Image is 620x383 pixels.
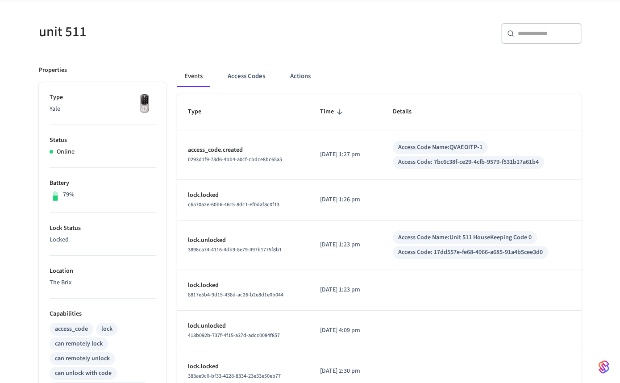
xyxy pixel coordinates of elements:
div: ant example [177,66,582,87]
span: Details [393,105,423,119]
span: Type [188,105,213,119]
button: Actions [283,66,318,87]
p: lock.locked [188,362,299,371]
div: Access Code Name: QVAEOITP-1 [398,143,483,152]
button: Events [177,66,210,87]
div: Access Code: 7bc6c38f-ce29-4cfb-9579-f531b17a61b4 [398,158,539,167]
p: lock.locked [188,191,299,200]
span: 413b092b-737f-4f15-a37d-adcc0084f857 [188,332,280,339]
div: Access Code Name: Unit 511 HouseKeeping Code 0 [398,233,532,242]
p: Online [57,147,75,157]
div: can remotely lock [55,339,103,349]
div: access_code [55,325,88,334]
p: [DATE] 1:23 pm [320,285,371,295]
h5: unit 511 [39,23,305,41]
div: lock [101,325,112,334]
p: Location [50,266,156,276]
p: Battery [50,179,156,188]
p: Type [50,93,156,102]
span: 383ae9c0-bf33-4228-8334-23e33e50eb77 [188,372,281,380]
p: Properties [39,66,67,75]
p: Yale [50,104,156,114]
p: lock.unlocked [188,321,299,331]
img: SeamLogoGradient.69752ec5.svg [599,360,609,374]
p: Locked [50,235,156,245]
p: Lock Status [50,224,156,233]
button: Access Codes [221,66,272,87]
p: lock.locked [188,281,299,290]
p: lock.unlocked [188,236,299,245]
span: 8817e5b4-9d15-438d-ac26-b2e8d1e0b044 [188,291,283,299]
p: [DATE] 1:23 pm [320,240,371,250]
span: c6570a2e-60b6-46c5-8dc1-ef0daf8c0f13 [188,201,279,208]
p: [DATE] 1:26 pm [320,195,371,204]
p: [DATE] 4:09 pm [320,326,371,335]
img: Yale Assure Touchscreen Wifi Smart Lock, Satin Nickel, Front [133,93,156,115]
p: Capabilities [50,309,156,319]
p: [DATE] 2:30 pm [320,366,371,376]
p: access_code.created [188,146,299,155]
div: can unlock with code [55,369,112,378]
span: 0293d1f9-73d6-4bb4-a0cf-cbdce8bc65a5 [188,156,282,163]
p: Status [50,136,156,145]
span: 3898ca74-4116-4db9-8e79-497b1775f8b1 [188,246,282,254]
p: The Brix [50,278,156,287]
div: Access Code: 17dd557e-fe68-4966-a685-91a4b5cee3d0 [398,248,543,257]
p: 79% [63,190,75,200]
p: [DATE] 1:27 pm [320,150,371,159]
span: Time [320,105,345,119]
div: can remotely unlock [55,354,110,363]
